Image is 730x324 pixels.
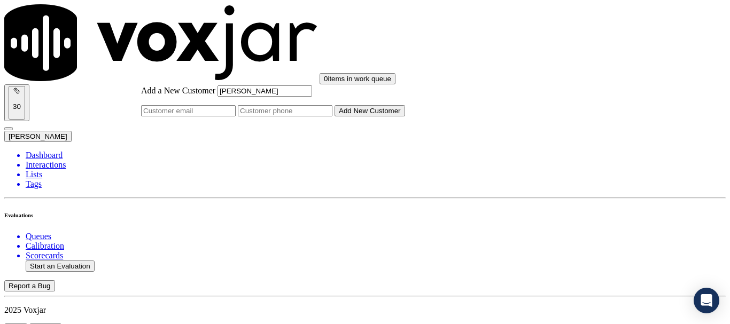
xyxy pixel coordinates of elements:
button: [PERSON_NAME] [4,131,72,142]
p: 2025 Voxjar [4,305,726,315]
a: Scorecards [26,251,726,260]
a: Queues [26,232,726,241]
span: [PERSON_NAME] [9,132,67,140]
input: Customer phone [238,105,332,116]
a: Interactions [26,160,726,170]
div: Open Intercom Messenger [694,288,719,313]
a: Dashboard [26,151,726,160]
button: 30 [9,86,25,120]
label: Add a New Customer [141,86,215,95]
h6: Evaluations [4,212,726,218]
button: 30 [4,84,29,121]
button: Add New Customer [335,105,405,116]
button: 0items in work queue [320,73,395,84]
input: Customer email [141,105,236,116]
input: Customer name [218,85,312,97]
img: voxjar logo [4,4,317,81]
button: Start an Evaluation [26,260,95,272]
a: Lists [26,170,726,179]
button: Report a Bug [4,280,55,291]
a: Tags [26,179,726,189]
a: Calibration [26,241,726,251]
p: 30 [13,102,21,110]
